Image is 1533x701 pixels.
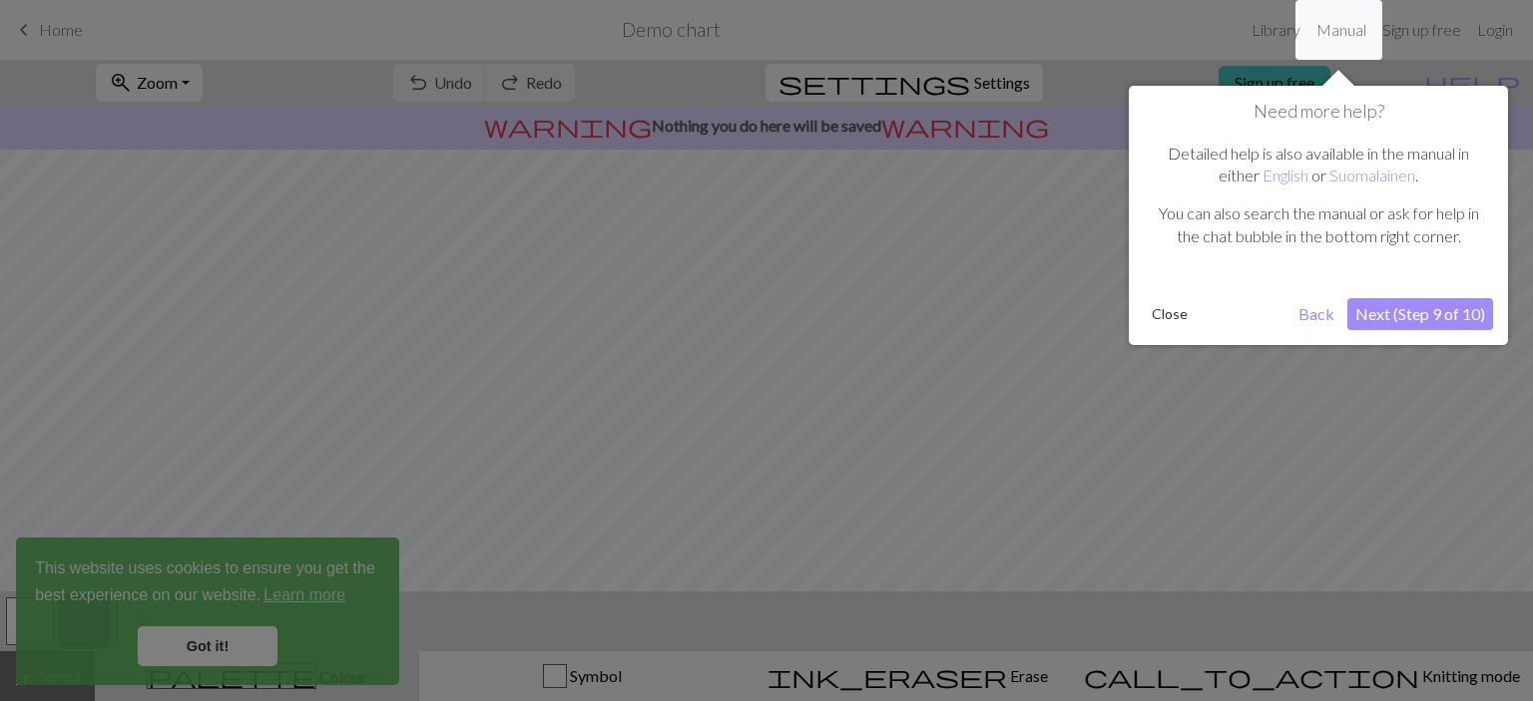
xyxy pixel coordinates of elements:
[1263,166,1308,184] a: English
[1154,143,1483,187] p: Detailed help is also available in the manual in either or .
[1144,299,1196,329] button: Close
[1144,101,1493,123] h1: Need more help?
[1129,86,1508,345] div: Need more help?
[1154,202,1483,247] p: You can also search the manual or ask for help in the chat bubble in the bottom right corner.
[1290,298,1342,330] button: Back
[1347,298,1493,330] button: Next (Step 9 of 10)
[1329,166,1415,184] a: Suomalainen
